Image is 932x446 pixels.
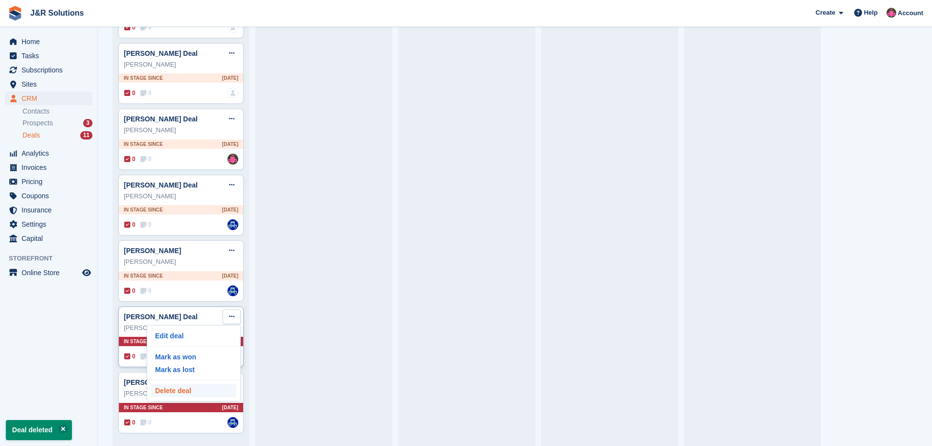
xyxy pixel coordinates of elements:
span: Coupons [22,189,80,203]
a: Deals 11 [23,130,92,141]
span: [DATE] [222,141,238,148]
a: [PERSON_NAME] Deal [124,181,198,189]
span: 0 [140,89,152,97]
span: Storefront [9,254,97,263]
span: Prospects [23,118,53,128]
a: [PERSON_NAME] [124,378,181,386]
span: Insurance [22,203,80,217]
a: menu [5,77,92,91]
a: [PERSON_NAME] Deal [124,49,198,57]
img: Julie Morgan [887,8,896,18]
img: Macie Adcock [227,219,238,230]
span: In stage since [124,74,163,82]
span: 0 [124,220,136,229]
a: Contacts [23,107,92,116]
span: Invoices [22,161,80,174]
span: 0 [124,155,136,164]
a: menu [5,175,92,188]
a: menu [5,203,92,217]
span: Deals [23,131,40,140]
div: 11 [80,131,92,140]
span: [DATE] [222,272,238,280]
a: [PERSON_NAME] [124,247,181,255]
a: [PERSON_NAME] Deal [124,115,198,123]
div: [PERSON_NAME] [124,60,238,70]
a: menu [5,266,92,280]
div: [PERSON_NAME] [124,389,238,399]
img: deal-assignee-blank [227,88,238,98]
span: Settings [22,217,80,231]
div: [PERSON_NAME] [124,323,238,333]
span: Subscriptions [22,63,80,77]
span: 0 [140,220,152,229]
span: In stage since [124,404,163,411]
span: Create [816,8,835,18]
a: menu [5,35,92,48]
span: [DATE] [222,206,238,213]
img: deal-assignee-blank [227,22,238,33]
span: Sites [22,77,80,91]
a: menu [5,189,92,203]
span: 0 [140,286,152,295]
span: 0 [124,418,136,427]
img: Macie Adcock [227,417,238,428]
span: 0 [140,352,152,361]
span: CRM [22,92,80,105]
span: In stage since [124,206,163,213]
span: In stage since [124,338,163,345]
span: 0 [140,418,152,427]
p: Deal deleted [6,420,72,440]
a: Delete deal [151,384,236,397]
a: menu [5,217,92,231]
a: J&R Solutions [26,5,88,21]
span: [DATE] [222,404,238,411]
span: Pricing [22,175,80,188]
a: menu [5,49,92,63]
a: menu [5,63,92,77]
a: Mark as lost [151,363,236,376]
div: 3 [83,119,92,127]
span: Help [864,8,878,18]
span: Online Store [22,266,80,280]
span: Analytics [22,146,80,160]
a: menu [5,161,92,174]
div: [PERSON_NAME] [124,125,238,135]
span: In stage since [124,272,163,280]
span: Home [22,35,80,48]
img: stora-icon-8386f47178a22dfd0bd8f6a31ec36ba5ce8667c1dd55bd0f319d3a0aa187defe.svg [8,6,23,21]
div: [PERSON_NAME] [124,257,238,267]
span: 0 [124,352,136,361]
img: Macie Adcock [227,285,238,296]
span: 0 [140,155,152,164]
span: Tasks [22,49,80,63]
a: menu [5,232,92,245]
a: menu [5,146,92,160]
span: In stage since [124,141,163,148]
span: 0 [140,23,152,32]
a: Edit deal [151,329,236,342]
a: menu [5,92,92,105]
a: [PERSON_NAME] Deal [124,313,198,321]
a: Preview store [81,267,92,279]
span: 0 [124,286,136,295]
a: Mark as won [151,351,236,363]
span: 0 [124,89,136,97]
span: 0 [124,23,136,32]
span: [DATE] [222,74,238,82]
div: [PERSON_NAME] [124,191,238,201]
a: Prospects 3 [23,118,92,128]
span: Account [898,8,923,18]
img: Julie Morgan [227,154,238,164]
span: Capital [22,232,80,245]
